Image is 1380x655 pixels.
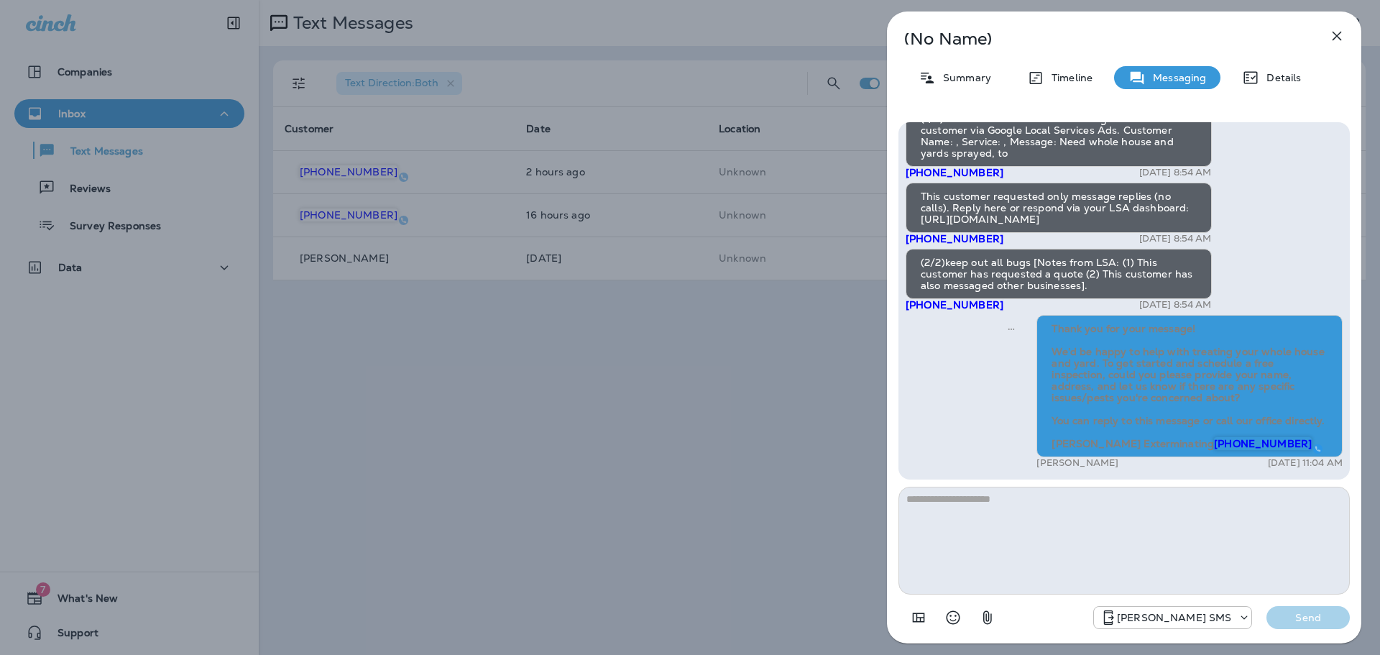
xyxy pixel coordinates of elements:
p: [DATE] 8:54 AM [1139,299,1212,311]
button: Select an emoji [939,603,967,632]
span: [PHONE_NUMBER] [906,166,1003,179]
p: Summary [936,72,991,83]
div: +1 (757) 760-3335 [1094,609,1251,626]
span: [PHONE_NUMBER] [906,232,1003,245]
span: [PHONE_NUMBER] [906,298,1003,311]
p: [DATE] 8:54 AM [1139,167,1212,178]
p: Timeline [1044,72,1092,83]
div: (2/2)keep out all bugs [Notes from LSA: (1) This customer has requested a quote (2) This customer... [906,249,1212,299]
p: Details [1259,72,1301,83]
span: Thank you for your message! We’d be happy to help with treating your whole house and yard. To get... [1052,322,1327,450]
span: Sent [1008,321,1015,334]
p: [DATE] 11:04 AM [1268,457,1343,469]
span: [PHONE_NUMBER] [1214,437,1312,450]
p: Messaging [1146,72,1206,83]
div: (1/2)You have received a new message from a customer via Google Local Services Ads. Customer Name... [906,105,1212,167]
p: [PERSON_NAME] [1036,457,1118,469]
p: (No Name) [904,33,1297,45]
p: [DATE] 8:54 AM [1139,233,1212,244]
p: [PERSON_NAME] SMS [1117,612,1231,623]
button: Add in a premade template [904,603,933,632]
div: This customer requested only message replies (no calls). Reply here or respond via your LSA dashb... [906,183,1212,233]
